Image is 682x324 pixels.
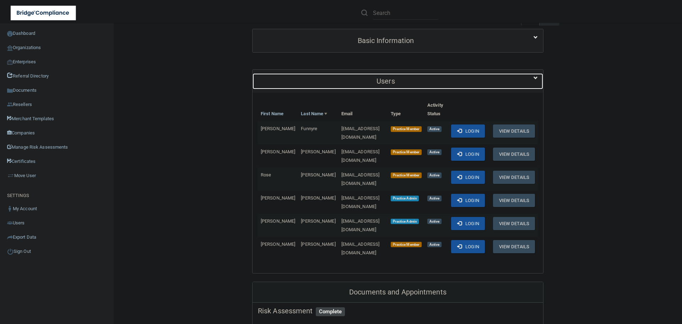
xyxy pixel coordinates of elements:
img: organization-icon.f8decf85.png [7,45,13,51]
th: Activity Status [424,98,448,121]
span: Active [427,196,442,201]
span: Active [427,126,442,132]
label: SETTINGS [7,191,29,200]
img: ic-search.3b580494.png [361,10,368,16]
span: [EMAIL_ADDRESS][DOMAIN_NAME] [341,149,380,163]
span: Practice Member [391,149,422,155]
h5: Basic Information [258,37,514,44]
span: Rose [261,172,271,177]
span: Active [427,219,442,224]
button: View Details [493,148,535,161]
th: Email [339,98,388,121]
span: [PERSON_NAME] [261,126,295,131]
span: Practice Member [391,126,422,132]
img: ic_dashboard_dark.d01f4a41.png [7,31,13,37]
a: Users [258,73,538,89]
span: [EMAIL_ADDRESS][DOMAIN_NAME] [341,172,380,186]
img: ic_power_dark.7ecde6b1.png [7,248,13,255]
button: View Details [493,171,535,184]
span: [EMAIL_ADDRESS][DOMAIN_NAME] [341,195,380,209]
span: Practice Admin [391,219,419,224]
th: Type [388,98,424,121]
span: [PERSON_NAME] [261,195,295,201]
img: icon-documents.8dae5593.png [7,88,13,94]
button: Login [451,148,485,161]
button: View Details [493,217,535,230]
img: bridge_compliance_login_screen.278c3ca4.svg [11,6,76,20]
span: Active [427,172,442,178]
a: First Name [261,110,283,118]
span: Active [427,149,442,155]
span: [PERSON_NAME] [301,195,335,201]
button: View Details [493,124,535,138]
span: [PERSON_NAME] [301,172,335,177]
span: [PERSON_NAME] [301,241,335,247]
span: Practice Member [391,242,422,248]
img: icon-export.b9366987.png [7,234,13,240]
button: Login [451,217,485,230]
h5: Risk Assessment [258,307,538,315]
a: Last Name [301,110,327,118]
img: ic_reseller.de258add.png [7,102,13,107]
span: Practice Admin [391,196,419,201]
span: [EMAIL_ADDRESS][DOMAIN_NAME] [341,126,380,140]
button: View Details [493,240,535,253]
span: [PERSON_NAME] [261,149,295,154]
button: View Details [493,194,535,207]
span: Funnyre [301,126,317,131]
button: Login [451,124,485,138]
button: Login [451,194,485,207]
span: [EMAIL_ADDRESS][DOMAIN_NAME] [341,218,380,232]
span: Practice Member [391,172,422,178]
span: Active [427,242,442,248]
img: briefcase.64adab9b.png [7,172,14,179]
img: enterprise.0d942306.png [7,60,13,65]
span: [EMAIL_ADDRESS][DOMAIN_NAME] [341,241,380,255]
span: [PERSON_NAME] [261,218,295,224]
button: Login [451,171,485,184]
div: Documents and Appointments [253,282,543,303]
a: Basic Information [258,33,538,49]
span: [PERSON_NAME] [301,149,335,154]
img: icon-users.e205127d.png [7,220,13,226]
span: [PERSON_NAME] [301,218,335,224]
input: Search [373,6,438,20]
img: ic_user_dark.df1a06c3.png [7,206,13,212]
button: Login [451,240,485,253]
span: Complete [316,307,345,317]
h5: Users [258,77,514,85]
span: [PERSON_NAME] [261,241,295,247]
